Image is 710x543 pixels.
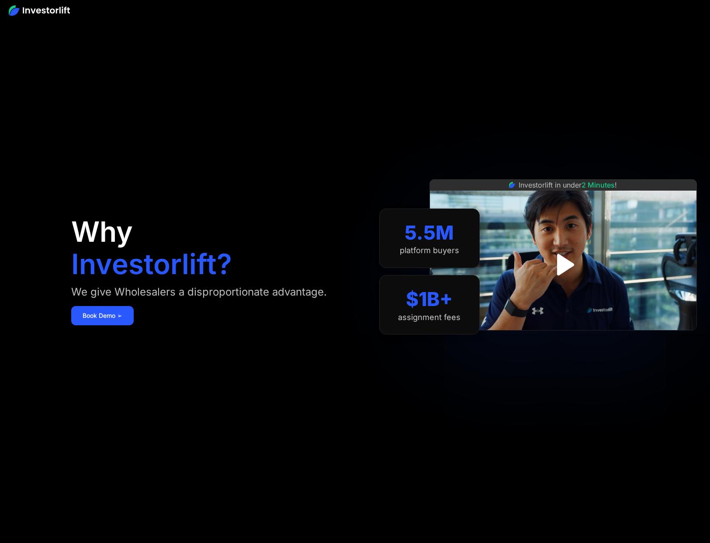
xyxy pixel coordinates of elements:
a: open lightbox [544,245,582,284]
div: assignment fees [398,313,461,322]
div: 5.5M [405,221,454,244]
span: 2 Minutes [582,181,615,189]
h1: Investorlift? [71,250,232,278]
h1: Why [71,218,133,246]
iframe: Customer reviews powered by Trustpilot [498,335,629,345]
a: Book Demo ➢ [71,306,134,325]
div: We give Wholesalers a disproportionate advantage. [71,285,327,299]
div: platform buyers [400,246,459,255]
div: $1B+ [406,288,453,311]
div: Investorlift in under ! [519,180,617,190]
